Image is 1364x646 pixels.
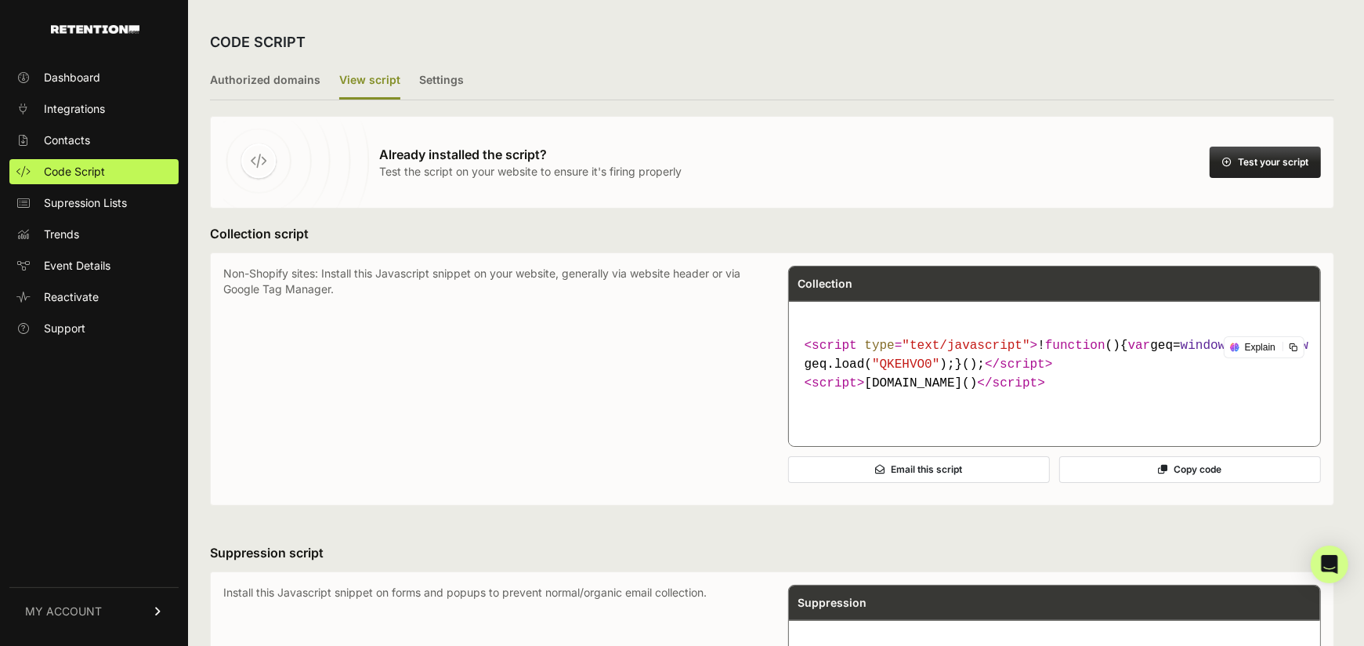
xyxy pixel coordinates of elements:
img: Retention.com [51,25,139,34]
a: Code Script [9,159,179,184]
label: View script [339,63,400,100]
p: Test the script on your website to ensure it's firing properly [379,164,682,180]
h3: Suppression script [210,543,1334,562]
span: "QKEHVO0" [872,357,939,372]
span: script [812,376,857,390]
span: Reactivate [44,289,99,305]
span: Event Details [44,258,110,274]
button: Test your script [1210,147,1321,178]
span: script [812,339,857,353]
span: var [1127,339,1150,353]
span: script [1000,357,1045,372]
span: MY ACCOUNT [25,604,102,619]
span: Integrations [44,101,105,117]
a: Supression Lists [9,191,179,216]
span: Code Script [44,164,105,180]
a: MY ACCOUNT [9,587,179,635]
a: Event Details [9,253,179,278]
a: Reactivate [9,285,179,310]
div: Suppression [789,586,1321,620]
a: Integrations [9,96,179,122]
span: < > [805,376,865,390]
h3: Already installed the script? [379,145,682,164]
span: function [1045,339,1105,353]
span: < = > [805,339,1038,353]
span: Trends [44,227,79,242]
div: Open Intercom Messenger [1311,546,1348,583]
h3: Collection script [210,224,1334,243]
span: Contacts [44,132,90,148]
a: Contacts [9,128,179,153]
span: ( ) [1045,339,1120,353]
span: type [864,339,894,353]
label: Authorized domains [210,63,320,100]
span: </ > [985,357,1052,372]
a: Trends [9,222,179,247]
h2: CODE SCRIPT [210,31,306,53]
span: Supression Lists [44,195,127,211]
span: script [993,376,1038,390]
span: window [1181,339,1226,353]
a: Dashboard [9,65,179,90]
span: "text/javascript" [902,339,1029,353]
span: Support [44,321,85,336]
a: Support [9,316,179,341]
span: Dashboard [44,70,100,85]
button: Email this script [788,456,1050,483]
code: [DOMAIN_NAME]() [798,330,1312,399]
label: Settings [419,63,464,100]
button: Copy code [1059,456,1321,483]
div: Collection [789,267,1321,301]
p: Non-Shopify sites: Install this Javascript snippet on your website, generally via website header ... [223,266,757,492]
span: </ > [977,376,1044,390]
